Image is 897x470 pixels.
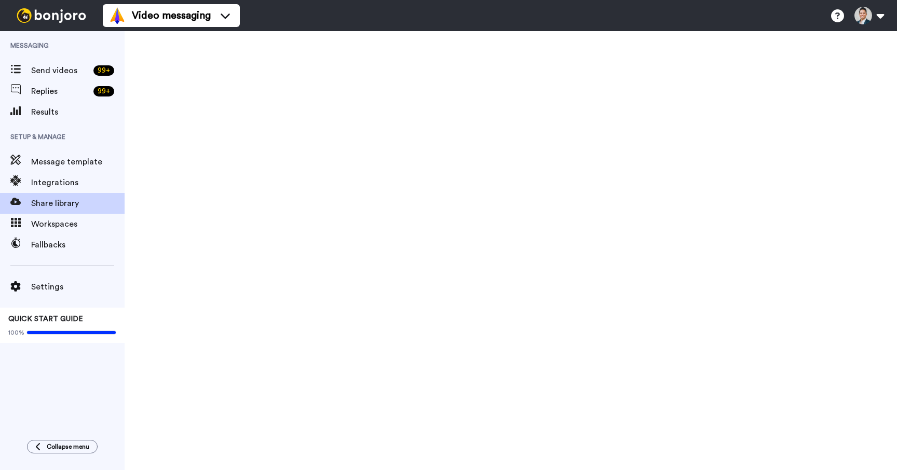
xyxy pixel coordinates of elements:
span: Workspaces [31,218,125,230]
div: 99 + [93,86,114,96]
span: Results [31,106,125,118]
span: Fallbacks [31,239,125,251]
span: 100% [8,328,24,337]
span: Video messaging [132,8,211,23]
span: Collapse menu [47,443,89,451]
span: Replies [31,85,89,98]
span: Message template [31,156,125,168]
span: Share library [31,197,125,210]
img: bj-logo-header-white.svg [12,8,90,23]
span: Settings [31,281,125,293]
img: vm-color.svg [109,7,126,24]
div: 99 + [93,65,114,76]
button: Collapse menu [27,440,98,453]
span: QUICK START GUIDE [8,315,83,323]
span: Send videos [31,64,89,77]
span: Integrations [31,176,125,189]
